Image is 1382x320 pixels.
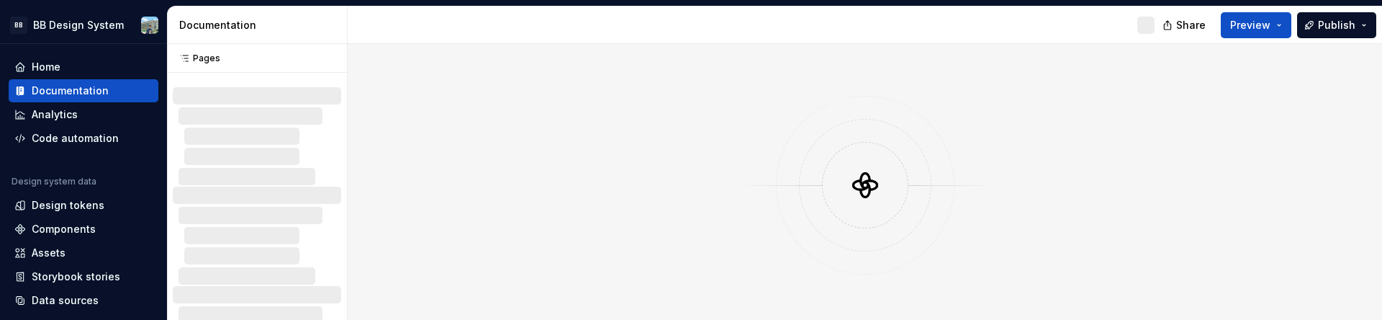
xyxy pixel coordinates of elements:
div: Assets [32,246,66,260]
div: Design system data [12,176,96,187]
a: Components [9,218,158,241]
a: Design tokens [9,194,158,217]
span: Share [1176,18,1206,32]
a: Code automation [9,127,158,150]
div: BB [10,17,27,34]
button: BBBB Design SystemSergio [3,9,164,40]
div: Design tokens [32,198,104,213]
a: Storybook stories [9,265,158,288]
a: Data sources [9,289,158,312]
button: Share [1155,12,1215,38]
a: Analytics [9,103,158,126]
button: Preview [1221,12,1291,38]
a: Assets [9,241,158,265]
button: Publish [1297,12,1376,38]
span: Publish [1318,18,1355,32]
div: BB Design System [33,18,124,32]
div: Storybook stories [32,270,120,284]
a: Home [9,55,158,79]
div: Components [32,222,96,236]
div: Pages [173,53,220,64]
div: Documentation [179,18,341,32]
a: Documentation [9,79,158,102]
span: Preview [1230,18,1270,32]
div: Home [32,60,60,74]
div: Analytics [32,107,78,122]
div: Documentation [32,84,109,98]
img: Sergio [141,17,158,34]
div: Code automation [32,131,119,146]
div: Data sources [32,293,99,308]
